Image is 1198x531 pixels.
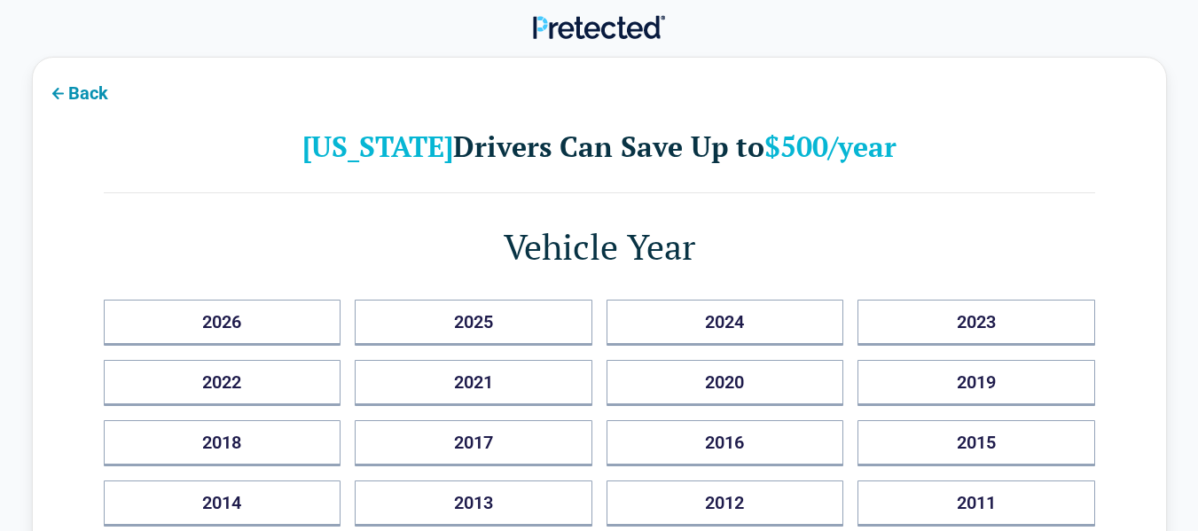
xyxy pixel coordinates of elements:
[607,300,844,346] button: 2024
[857,480,1095,527] button: 2011
[104,300,341,346] button: 2026
[857,360,1095,406] button: 2019
[857,420,1095,466] button: 2015
[607,480,844,527] button: 2012
[33,72,122,112] button: Back
[857,300,1095,346] button: 2023
[104,222,1095,271] h1: Vehicle Year
[355,300,592,346] button: 2025
[355,420,592,466] button: 2017
[104,360,341,406] button: 2022
[607,360,844,406] button: 2020
[607,420,844,466] button: 2016
[355,480,592,527] button: 2013
[104,129,1095,164] h2: Drivers Can Save Up to
[104,480,341,527] button: 2014
[355,360,592,406] button: 2021
[104,420,341,466] button: 2018
[302,128,453,165] b: [US_STATE]
[764,128,897,165] b: $500/year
